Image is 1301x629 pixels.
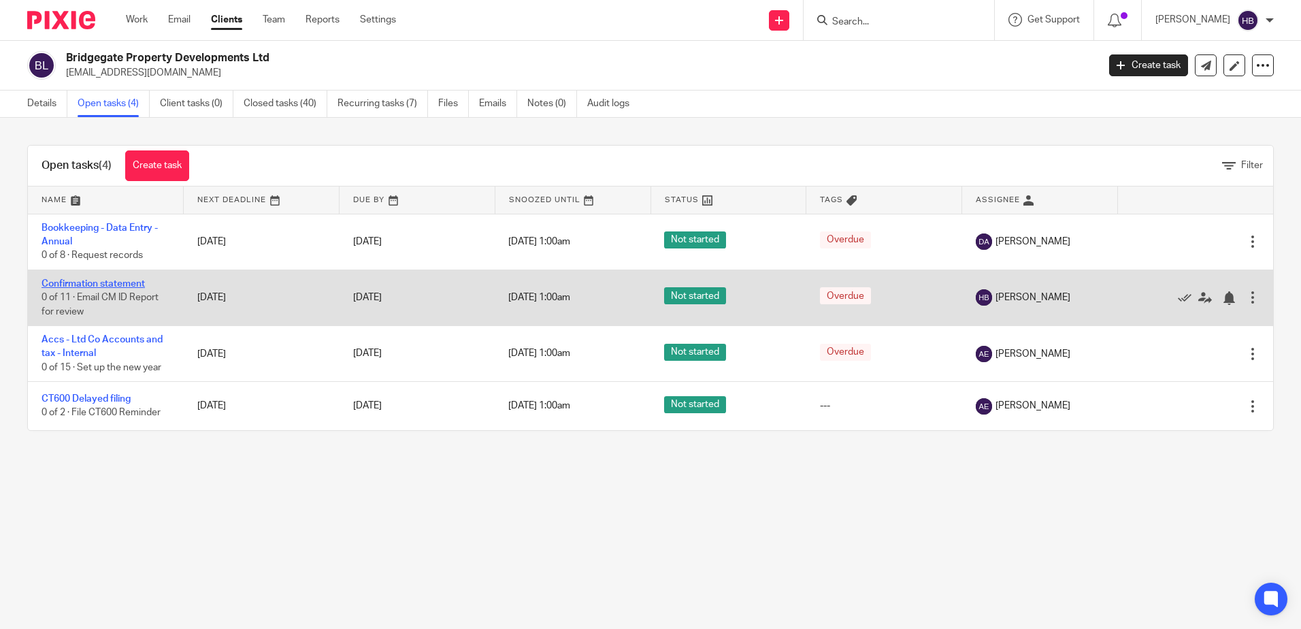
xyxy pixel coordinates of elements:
img: svg%3E [1237,10,1259,31]
img: Pixie [27,11,95,29]
span: Status [665,196,699,204]
span: Get Support [1027,15,1080,25]
td: [DATE] [184,270,340,325]
img: svg%3E [976,289,992,306]
a: Recurring tasks (7) [337,91,428,117]
td: [DATE] [184,326,340,382]
p: [EMAIL_ADDRESS][DOMAIN_NAME] [66,66,1089,80]
span: Tags [820,196,843,204]
span: [PERSON_NAME] [995,347,1070,361]
span: Not started [664,396,726,413]
span: Overdue [820,287,871,304]
img: svg%3E [976,398,992,415]
span: Filter [1241,161,1263,170]
a: Open tasks (4) [78,91,150,117]
a: Files [438,91,469,117]
span: Overdue [820,231,871,248]
span: [DATE] [353,349,382,359]
a: Client tasks (0) [160,91,233,117]
span: 0 of 15 · Set up the new year [42,363,161,372]
img: svg%3E [976,346,992,362]
span: Snoozed Until [509,196,580,204]
h1: Open tasks [42,159,112,173]
a: Reports [306,13,340,27]
img: svg%3E [27,51,56,80]
span: [DATE] 1:00am [508,237,570,246]
span: Overdue [820,344,871,361]
span: [PERSON_NAME] [995,235,1070,248]
a: Team [263,13,285,27]
span: Not started [664,231,726,248]
a: Bookkeeping - Data Entry - Annual [42,223,158,246]
a: Settings [360,13,396,27]
span: [DATE] 1:00am [508,349,570,359]
a: Audit logs [587,91,640,117]
a: Closed tasks (40) [244,91,327,117]
a: Create task [1109,54,1188,76]
a: Create task [125,150,189,181]
div: --- [820,399,949,413]
td: [DATE] [184,382,340,430]
img: svg%3E [976,233,992,250]
span: Not started [664,287,726,304]
span: (4) [99,160,112,171]
a: Work [126,13,148,27]
a: Email [168,13,191,27]
span: 0 of 8 · Request records [42,251,143,260]
a: Mark as done [1178,291,1198,304]
span: [DATE] [353,402,382,411]
span: [DATE] 1:00am [508,402,570,411]
span: Not started [664,344,726,361]
span: [PERSON_NAME] [995,291,1070,304]
p: [PERSON_NAME] [1155,13,1230,27]
span: [DATE] [353,293,382,302]
span: [DATE] 1:00am [508,293,570,302]
span: [DATE] [353,237,382,246]
a: Confirmation statement [42,279,145,289]
a: Emails [479,91,517,117]
span: [PERSON_NAME] [995,399,1070,413]
input: Search [831,16,953,29]
a: Notes (0) [527,91,577,117]
td: [DATE] [184,214,340,270]
a: Clients [211,13,242,27]
a: CT600 Delayed filing [42,394,131,404]
a: Accs - Ltd Co Accounts and tax - Internal [42,335,163,358]
h2: Bridgegate Property Developments Ltd [66,51,884,65]
a: Details [27,91,67,117]
span: 0 of 11 · Email CM ID Report for review [42,293,159,317]
span: 0 of 2 · File CT600 Reminder [42,408,161,418]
